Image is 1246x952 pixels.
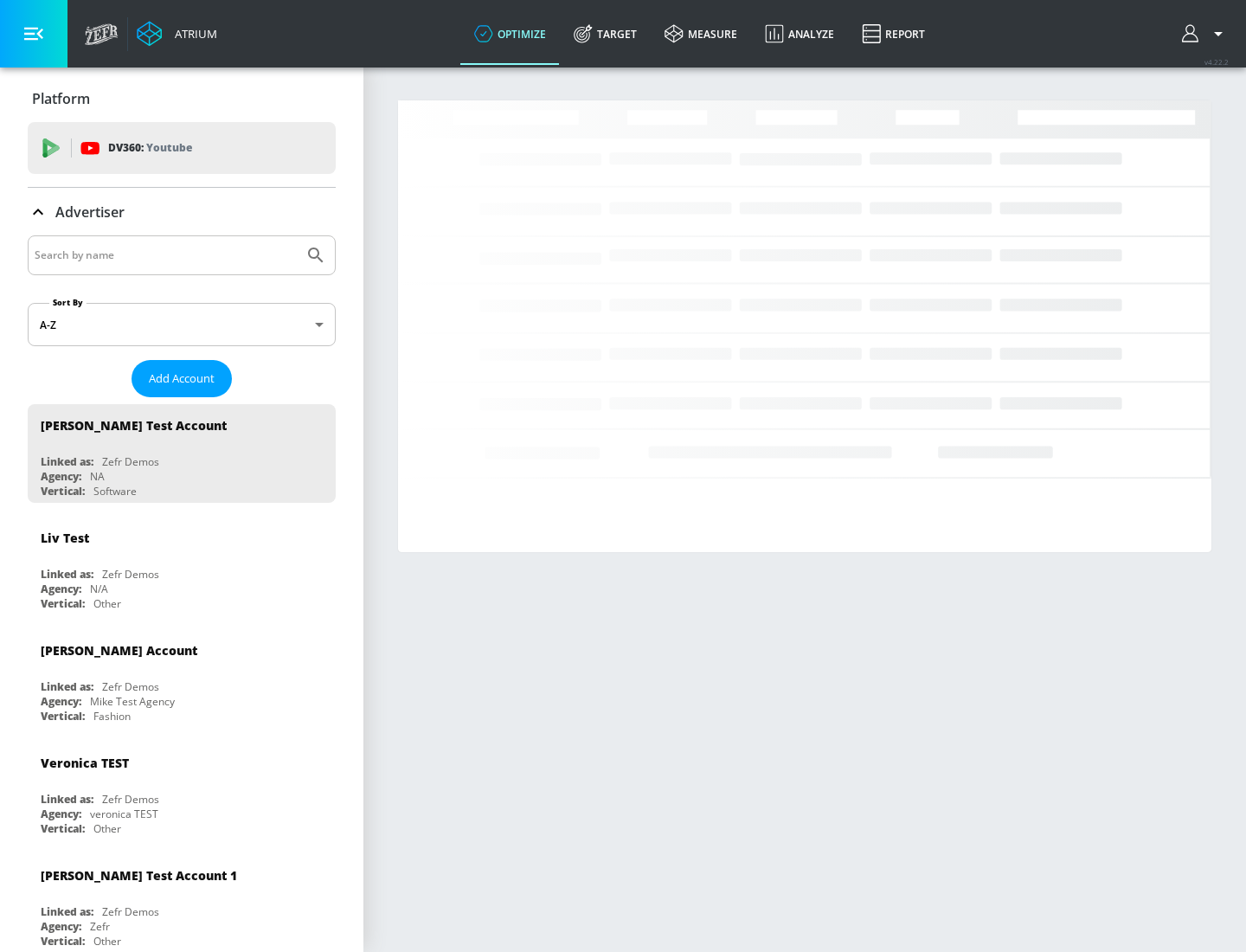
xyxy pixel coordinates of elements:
[28,74,336,123] div: Platform
[41,807,81,821] div: Agency:
[146,138,192,157] p: Youtube
[90,694,175,709] div: Mike Test Agency
[41,755,129,771] div: Veronica TEST
[93,596,121,611] div: Other
[90,807,158,821] div: veronica TEST
[41,454,93,469] div: Linked as:
[560,3,651,65] a: Target
[41,867,237,884] div: [PERSON_NAME] Test Account 1
[41,821,85,836] div: Vertical:
[35,244,297,267] input: Search by name
[102,904,159,919] div: Zefr Demos
[28,517,336,615] div: Liv TestLinked as:Zefr DemosAgency:N/AVertical:Other
[90,469,105,484] div: NA
[751,3,848,65] a: Analyze
[28,303,336,346] div: A-Z
[93,934,121,949] div: Other
[28,122,336,174] div: DV360: Youtube
[848,3,939,65] a: Report
[460,3,560,65] a: optimize
[102,454,159,469] div: Zefr Demos
[102,567,159,582] div: Zefr Demos
[28,629,336,728] div: [PERSON_NAME] AccountLinked as:Zefr DemosAgency:Mike Test AgencyVertical:Fashion
[41,919,81,934] div: Agency:
[137,21,217,47] a: Atrium
[132,360,232,397] button: Add Account
[41,417,227,434] div: [PERSON_NAME] Test Account
[41,469,81,484] div: Agency:
[41,679,93,694] div: Linked as:
[41,596,85,611] div: Vertical:
[41,582,81,596] div: Agency:
[41,530,89,546] div: Liv Test
[108,138,192,158] p: DV360:
[93,484,137,499] div: Software
[28,404,336,503] div: [PERSON_NAME] Test AccountLinked as:Zefr DemosAgency:NAVertical:Software
[41,709,85,724] div: Vertical:
[651,3,751,65] a: measure
[55,203,125,222] p: Advertiser
[102,679,159,694] div: Zefr Demos
[1204,57,1229,67] span: v 4.22.2
[149,369,215,389] span: Add Account
[32,89,90,108] p: Platform
[168,26,217,42] div: Atrium
[102,792,159,807] div: Zefr Demos
[93,709,131,724] div: Fashion
[41,642,197,659] div: [PERSON_NAME] Account
[41,792,93,807] div: Linked as:
[41,934,85,949] div: Vertical:
[41,484,85,499] div: Vertical:
[41,694,81,709] div: Agency:
[28,188,336,236] div: Advertiser
[28,742,336,840] div: Veronica TESTLinked as:Zefr DemosAgency:veronica TESTVertical:Other
[41,904,93,919] div: Linked as:
[90,919,110,934] div: Zefr
[90,582,108,596] div: N/A
[41,567,93,582] div: Linked as:
[93,821,121,836] div: Other
[49,297,87,308] label: Sort By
